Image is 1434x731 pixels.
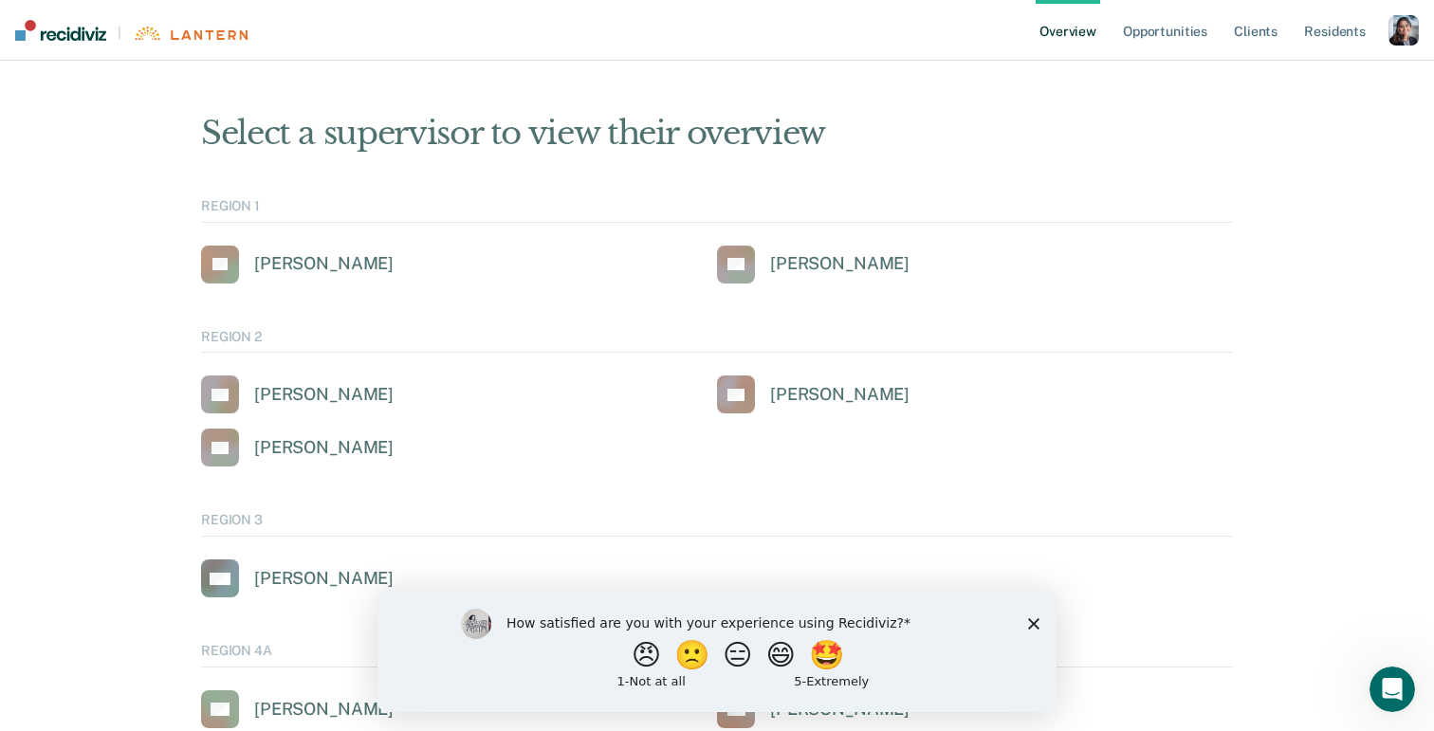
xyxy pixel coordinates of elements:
[201,114,1233,153] div: Select a supervisor to view their overview
[201,246,394,283] a: [PERSON_NAME]
[1370,667,1415,712] iframe: Intercom live chat
[106,25,133,41] span: |
[201,329,1233,354] div: REGION 2
[15,20,248,41] a: |
[717,375,910,413] a: [PERSON_NAME]
[201,643,1233,667] div: REGION 4A
[254,384,394,406] div: [PERSON_NAME]
[254,253,394,275] div: [PERSON_NAME]
[201,429,394,466] a: [PERSON_NAME]
[201,198,1233,223] div: REGION 1
[201,375,394,413] a: [PERSON_NAME]
[254,568,394,590] div: [PERSON_NAME]
[201,512,1233,537] div: REGION 3
[770,384,910,406] div: [PERSON_NAME]
[201,690,394,728] a: [PERSON_NAME]
[377,590,1057,712] iframe: Survey by Kim from Recidiviz
[254,437,394,459] div: [PERSON_NAME]
[254,699,394,721] div: [PERSON_NAME]
[717,246,910,283] a: [PERSON_NAME]
[15,20,106,41] img: Recidiviz
[201,559,394,597] a: [PERSON_NAME]
[770,253,910,275] div: [PERSON_NAME]
[133,27,248,41] img: Lantern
